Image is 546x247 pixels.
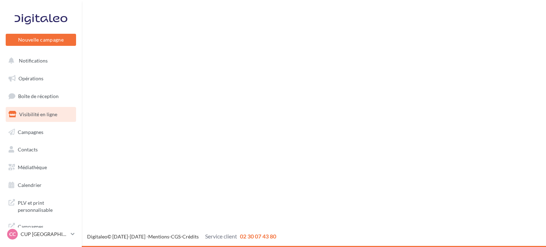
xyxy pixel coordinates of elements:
span: Campagnes [18,129,43,135]
a: Crédits [182,233,199,240]
a: Contacts [4,142,77,157]
a: Boîte de réception [4,88,77,104]
span: Visibilité en ligne [19,111,57,117]
a: CC CUP [GEOGRAPHIC_DATA] [6,227,76,241]
a: Mentions [148,233,169,240]
span: Boîte de réception [18,93,59,99]
span: Contacts [18,146,38,152]
span: Médiathèque [18,164,47,170]
a: Médiathèque [4,160,77,175]
button: Notifications [4,53,75,68]
span: © [DATE]-[DATE] - - - [87,233,276,240]
p: CUP [GEOGRAPHIC_DATA] [21,231,68,238]
span: Opérations [18,75,43,81]
span: PLV et print personnalisable [18,198,73,213]
a: Visibilité en ligne [4,107,77,122]
span: Service client [205,233,237,240]
a: CGS [171,233,181,240]
a: Digitaleo [87,233,107,240]
button: Nouvelle campagne [6,34,76,46]
span: Campagnes DataOnDemand [18,222,73,237]
a: PLV et print personnalisable [4,195,77,216]
a: Calendrier [4,178,77,193]
span: Calendrier [18,182,42,188]
a: Campagnes DataOnDemand [4,219,77,240]
span: Notifications [19,58,48,64]
span: 02 30 07 43 80 [240,233,276,240]
a: Campagnes [4,125,77,140]
span: CC [9,231,16,238]
a: Opérations [4,71,77,86]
